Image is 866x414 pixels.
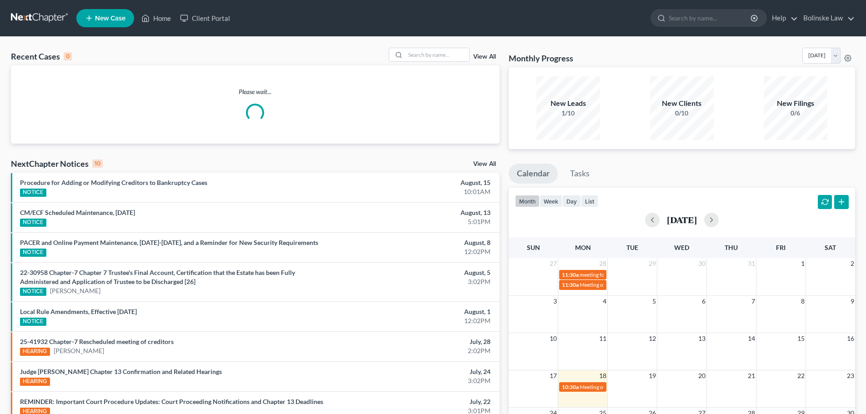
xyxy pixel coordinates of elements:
[473,161,496,167] a: View All
[536,109,600,118] div: 1/10
[20,239,318,246] a: PACER and Online Payment Maintenance, [DATE]-[DATE], and a Reminder for New Security Requirements
[725,244,738,251] span: Thu
[669,10,752,26] input: Search by name...
[747,258,756,269] span: 31
[747,333,756,344] span: 14
[20,368,222,375] a: Judge [PERSON_NAME] Chapter 13 Confirmation and Related Hearings
[340,277,491,286] div: 3:02PM
[800,258,806,269] span: 1
[580,384,680,390] span: Meeting of creditors for [PERSON_NAME]
[776,244,786,251] span: Fri
[92,160,103,168] div: 10
[562,271,579,278] span: 11:30a
[602,296,607,307] span: 4
[340,337,491,346] div: July, 28
[562,164,598,184] a: Tasks
[651,296,657,307] span: 5
[20,318,46,326] div: NOTICE
[20,209,135,216] a: CM/ECF Scheduled Maintenance, [DATE]
[764,109,827,118] div: 0/6
[540,195,562,207] button: week
[648,333,657,344] span: 12
[650,109,714,118] div: 0/10
[11,87,500,96] p: Please wait...
[340,187,491,196] div: 10:01AM
[580,281,680,288] span: Meeting of creditors for [PERSON_NAME]
[175,10,235,26] a: Client Portal
[340,307,491,316] div: August, 1
[598,333,607,344] span: 11
[509,164,558,184] a: Calendar
[764,98,827,109] div: New Filings
[20,378,50,386] div: HEARING
[580,271,651,278] span: meeting for [PERSON_NAME]
[796,333,806,344] span: 15
[697,370,706,381] span: 20
[549,370,558,381] span: 17
[701,296,706,307] span: 6
[549,258,558,269] span: 27
[552,296,558,307] span: 3
[648,258,657,269] span: 29
[340,346,491,355] div: 2:02PM
[562,384,579,390] span: 10:30a
[340,316,491,325] div: 12:02PM
[509,53,573,64] h3: Monthly Progress
[747,370,756,381] span: 21
[799,10,855,26] a: Bolinske Law
[340,178,491,187] div: August, 15
[562,195,581,207] button: day
[473,54,496,60] a: View All
[20,249,46,257] div: NOTICE
[650,98,714,109] div: New Clients
[800,296,806,307] span: 8
[340,247,491,256] div: 12:02PM
[20,348,50,356] div: HEARING
[846,370,855,381] span: 23
[340,268,491,277] div: August, 5
[340,208,491,217] div: August, 13
[50,286,100,295] a: [PERSON_NAME]
[11,158,103,169] div: NextChapter Notices
[20,288,46,296] div: NOTICE
[850,296,855,307] span: 9
[340,238,491,247] div: August, 8
[581,195,598,207] button: list
[54,346,104,355] a: [PERSON_NAME]
[20,179,207,186] a: Procedure for Adding or Modifying Creditors to Bankruptcy Cases
[340,217,491,226] div: 5:01PM
[697,333,706,344] span: 13
[95,15,125,22] span: New Case
[340,367,491,376] div: July, 24
[64,52,72,60] div: 0
[598,258,607,269] span: 28
[20,338,174,345] a: 25-41932 Chapter-7 Rescheduled meeting of creditors
[626,244,638,251] span: Tue
[527,244,540,251] span: Sun
[562,281,579,288] span: 11:30a
[11,51,72,62] div: Recent Cases
[697,258,706,269] span: 30
[340,397,491,406] div: July, 22
[20,308,137,315] a: Local Rule Amendments, Effective [DATE]
[20,398,323,405] a: REMINDER: Important Court Procedure Updates: Court Proceeding Notifications and Chapter 13 Deadlines
[648,370,657,381] span: 19
[20,269,295,285] a: 22-30958 Chapter-7 Chapter 7 Trustee's Final Account, Certification that the Estate has been Full...
[751,296,756,307] span: 7
[20,189,46,197] div: NOTICE
[767,10,798,26] a: Help
[340,376,491,385] div: 3:02PM
[598,370,607,381] span: 18
[674,244,689,251] span: Wed
[137,10,175,26] a: Home
[667,215,697,224] h2: [DATE]
[575,244,591,251] span: Mon
[796,370,806,381] span: 22
[20,219,46,227] div: NOTICE
[846,333,855,344] span: 16
[515,195,540,207] button: month
[549,333,558,344] span: 10
[536,98,600,109] div: New Leads
[850,258,855,269] span: 2
[825,244,836,251] span: Sat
